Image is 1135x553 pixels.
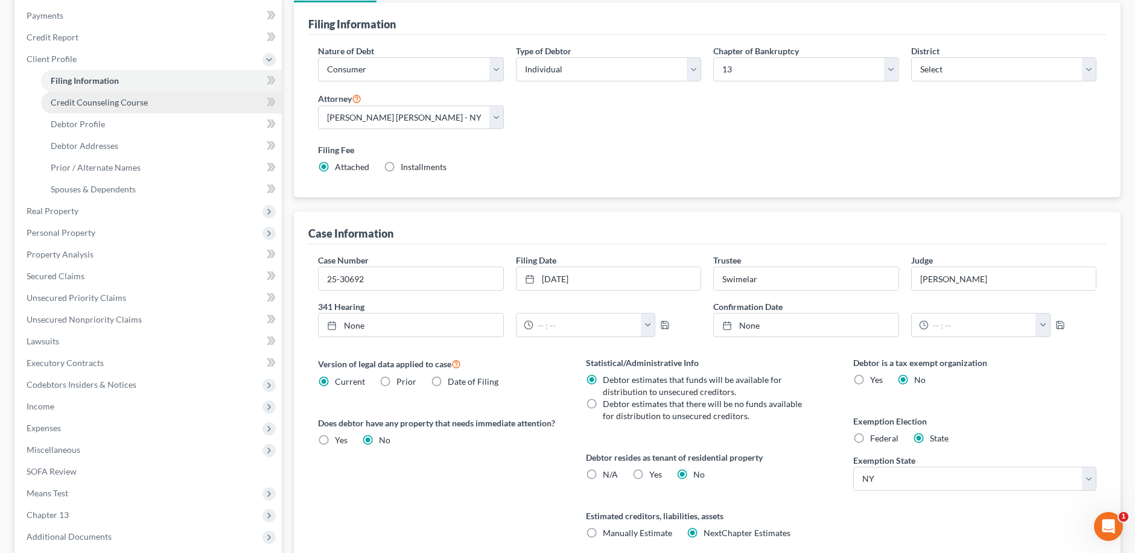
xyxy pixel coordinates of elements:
[27,32,78,42] span: Credit Report
[335,376,365,387] span: Current
[308,17,396,31] div: Filing Information
[27,423,61,433] span: Expenses
[870,374,883,385] span: Yes
[853,356,1096,369] label: Debtor is a tax exempt organization
[27,54,77,64] span: Client Profile
[318,356,561,371] label: Version of legal data applied to case
[649,469,662,479] span: Yes
[17,330,282,352] a: Lawsuits
[51,141,118,151] span: Debtor Addresses
[17,287,282,309] a: Unsecured Priority Claims
[516,254,556,267] label: Filing Date
[17,265,282,287] a: Secured Claims
[17,244,282,265] a: Property Analysis
[27,206,78,216] span: Real Property
[319,314,503,337] a: None
[603,469,618,479] span: N/A
[17,461,282,482] a: SOFA Review
[41,70,282,92] a: Filing Information
[1119,512,1128,522] span: 1
[930,433,949,443] span: State
[27,379,136,390] span: Codebtors Insiders & Notices
[41,157,282,179] a: Prior / Alternate Names
[517,267,701,290] a: [DATE]
[603,374,782,397] span: Debtor estimates that funds will be available for distribution to unsecured creditors.
[912,267,1096,290] input: --
[27,249,94,259] span: Property Analysis
[41,135,282,157] a: Debtor Addresses
[396,376,416,387] span: Prior
[51,162,141,172] span: Prior / Alternate Names
[693,469,705,479] span: No
[27,271,84,281] span: Secured Claims
[17,309,282,330] a: Unsecured Nonpriority Claims
[319,267,503,290] input: Enter case number...
[41,113,282,135] a: Debtor Profile
[379,435,390,445] span: No
[714,314,898,337] a: None
[533,314,641,337] input: -- : --
[27,292,126,303] span: Unsecured Priority Claims
[51,119,105,129] span: Debtor Profile
[17,5,282,27] a: Payments
[318,91,361,106] label: Attorney
[586,451,829,464] label: Debtor resides as tenant of residential property
[27,401,54,411] span: Income
[929,314,1037,337] input: -- : --
[41,92,282,113] a: Credit Counseling Course
[17,27,282,48] a: Credit Report
[27,358,104,368] span: Executory Contracts
[713,45,799,57] label: Chapter of Bankruptcy
[27,314,142,324] span: Unsecured Nonpriority Claims
[51,184,136,194] span: Spouses & Dependents
[448,376,498,387] span: Date of Filing
[911,254,933,267] label: Judge
[911,45,939,57] label: District
[318,144,1096,156] label: Filing Fee
[853,415,1096,428] label: Exemption Election
[17,352,282,374] a: Executory Contracts
[335,435,348,445] span: Yes
[516,45,571,57] label: Type of Debtor
[308,226,393,241] div: Case Information
[318,417,561,429] label: Does debtor have any property that needs immediate attention?
[318,254,369,267] label: Case Number
[312,300,707,313] label: 341 Hearing
[704,528,790,538] span: NextChapter Estimates
[41,179,282,200] a: Spouses & Dependents
[714,267,898,290] input: --
[603,399,802,421] span: Debtor estimates that there will be no funds available for distribution to unsecured creditors.
[318,45,374,57] label: Nature of Debt
[27,227,95,238] span: Personal Property
[914,374,926,385] span: No
[707,300,1102,313] label: Confirmation Date
[27,10,63,21] span: Payments
[27,336,59,346] span: Lawsuits
[335,162,369,172] span: Attached
[603,528,672,538] span: Manually Estimate
[586,510,829,522] label: Estimated creditors, liabilities, assets
[586,356,829,369] label: Statistical/Administrative Info
[51,75,119,86] span: Filing Information
[1094,512,1123,541] iframe: Intercom live chat
[713,254,741,267] label: Trustee
[853,454,915,467] label: Exemption State
[51,97,148,107] span: Credit Counseling Course
[27,466,77,476] span: SOFA Review
[27,531,112,542] span: Additional Documents
[401,162,447,172] span: Installments
[27,444,80,455] span: Miscellaneous
[27,488,68,498] span: Means Test
[870,433,898,443] span: Federal
[27,510,69,520] span: Chapter 13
